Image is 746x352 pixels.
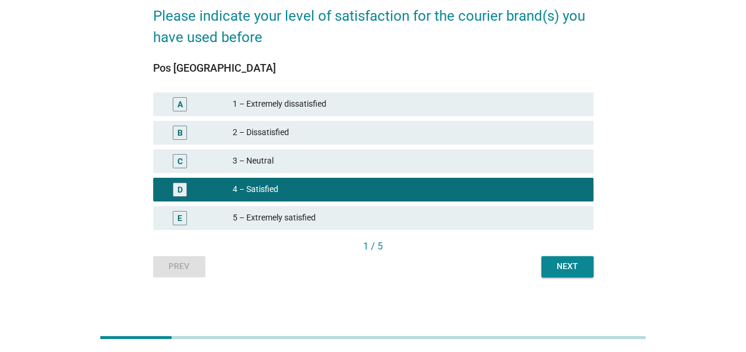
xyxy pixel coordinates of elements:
[233,211,584,225] div: 5 – Extremely satisfied
[551,260,584,273] div: Next
[177,183,183,196] div: D
[177,212,182,224] div: E
[233,126,584,140] div: 2 – Dissatisfied
[153,239,593,254] div: 1 / 5
[233,183,584,197] div: 4 – Satisfied
[233,97,584,111] div: 1 – Extremely dissatisfied
[177,126,183,139] div: B
[233,154,584,168] div: 3 – Neutral
[541,256,593,277] button: Next
[177,98,183,110] div: A
[177,155,183,167] div: C
[153,60,593,76] div: Pos [GEOGRAPHIC_DATA]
